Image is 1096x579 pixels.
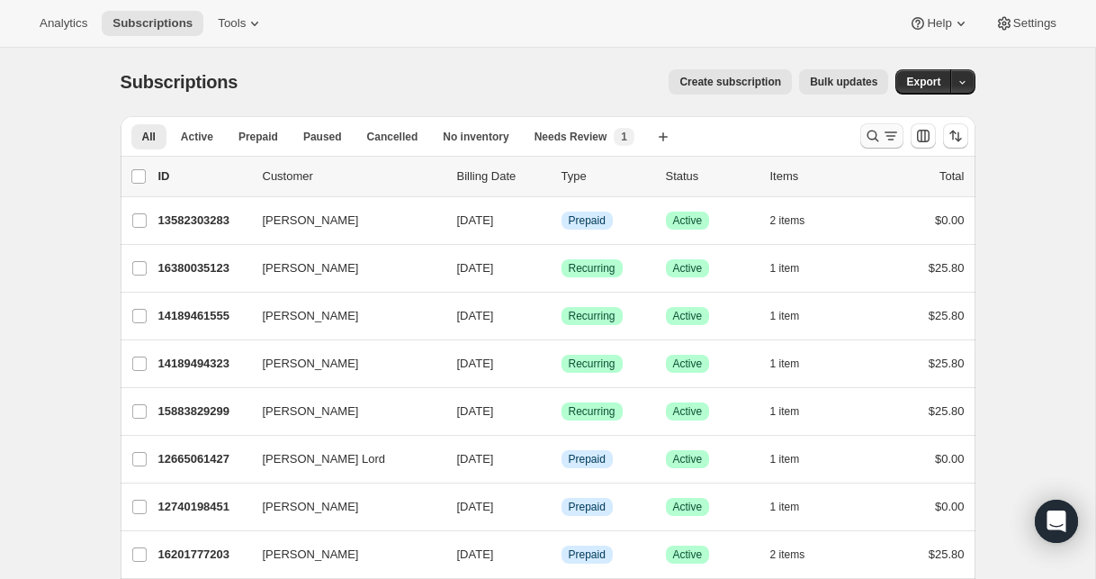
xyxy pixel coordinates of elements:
span: Create subscription [679,75,781,89]
p: ID [158,167,248,185]
span: [DATE] [457,404,494,418]
span: $25.80 [929,547,965,561]
button: Customize table column order and visibility [911,123,936,149]
span: $0.00 [935,452,965,466]
span: Prepaid [569,452,606,466]
span: All [142,130,156,144]
p: 14189494323 [158,355,248,373]
button: Settings [984,11,1067,36]
span: Recurring [569,309,615,323]
span: [PERSON_NAME] Lord [263,450,386,468]
span: Active [673,357,703,371]
span: Active [673,547,703,562]
span: 1 item [770,309,800,323]
span: [PERSON_NAME] [263,212,359,230]
div: 12665061427[PERSON_NAME] Lord[DATE]InfoPrepaidSuccessActive1 item$0.00 [158,447,965,472]
span: 1 item [770,404,800,419]
button: [PERSON_NAME] Lord [252,445,432,474]
span: No inventory [443,130,508,144]
button: Export [895,69,951,95]
span: Paused [303,130,342,144]
span: [DATE] [457,309,494,322]
button: [PERSON_NAME] [252,349,432,378]
p: 15883829299 [158,403,248,421]
span: 2 items [770,213,805,228]
span: Subscriptions [121,72,238,92]
div: 14189494323[PERSON_NAME][DATE]SuccessRecurringSuccessActive1 item$25.80 [158,351,965,376]
button: 2 items [770,542,825,567]
span: 1 item [770,357,800,371]
div: Items [770,167,860,185]
button: Search and filter results [860,123,903,149]
span: Active [673,500,703,514]
div: 16201777203[PERSON_NAME][DATE]InfoPrepaidSuccessActive2 items$25.80 [158,542,965,567]
span: Recurring [569,261,615,276]
span: Prepaid [569,213,606,228]
span: [DATE] [457,500,494,513]
span: $0.00 [935,500,965,513]
span: $25.80 [929,357,965,370]
span: Tools [218,16,246,31]
button: Bulk updates [799,69,888,95]
button: 1 item [770,351,820,376]
p: 12740198451 [158,498,248,516]
span: Active [673,213,703,228]
span: Prepaid [569,547,606,562]
div: 16380035123[PERSON_NAME][DATE]SuccessRecurringSuccessActive1 item$25.80 [158,256,965,281]
button: Create subscription [669,69,792,95]
span: Active [673,261,703,276]
button: Help [898,11,980,36]
span: Active [673,404,703,419]
button: Subscriptions [102,11,203,36]
span: Cancelled [367,130,418,144]
button: Analytics [29,11,98,36]
span: Prepaid [569,500,606,514]
button: [PERSON_NAME] [252,254,432,283]
span: $25.80 [929,261,965,275]
div: Type [561,167,651,185]
div: Open Intercom Messenger [1035,500,1078,543]
span: $25.80 [929,404,965,418]
span: [DATE] [457,213,494,227]
span: [PERSON_NAME] [263,259,359,277]
span: [DATE] [457,357,494,370]
button: 1 item [770,303,820,329]
button: [PERSON_NAME] [252,493,432,521]
button: 2 items [770,208,825,233]
span: [PERSON_NAME] [263,403,359,421]
div: 15883829299[PERSON_NAME][DATE]SuccessRecurringSuccessActive1 item$25.80 [158,399,965,424]
span: 1 [621,130,627,144]
p: 12665061427 [158,450,248,468]
span: Prepaid [238,130,278,144]
span: Recurring [569,357,615,371]
span: Needs Review [535,130,607,144]
p: 13582303283 [158,212,248,230]
span: [PERSON_NAME] [263,355,359,373]
div: 14189461555[PERSON_NAME][DATE]SuccessRecurringSuccessActive1 item$25.80 [158,303,965,329]
p: Billing Date [457,167,547,185]
p: Status [666,167,756,185]
span: 2 items [770,547,805,562]
button: 1 item [770,256,820,281]
p: 16380035123 [158,259,248,277]
span: Help [927,16,951,31]
span: [PERSON_NAME] [263,307,359,325]
div: IDCustomerBilling DateTypeStatusItemsTotal [158,167,965,185]
span: [DATE] [457,452,494,466]
span: Analytics [40,16,87,31]
button: [PERSON_NAME] [252,397,432,426]
button: Sort the results [943,123,968,149]
span: Active [673,309,703,323]
button: 1 item [770,494,820,520]
button: 1 item [770,447,820,472]
span: $25.80 [929,309,965,322]
span: Export [906,75,940,89]
span: Recurring [569,404,615,419]
span: 1 item [770,261,800,276]
span: Subscriptions [112,16,193,31]
span: Active [673,452,703,466]
div: 13582303283[PERSON_NAME][DATE]InfoPrepaidSuccessActive2 items$0.00 [158,208,965,233]
button: Create new view [649,124,678,149]
span: Bulk updates [810,75,877,89]
p: Customer [263,167,443,185]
